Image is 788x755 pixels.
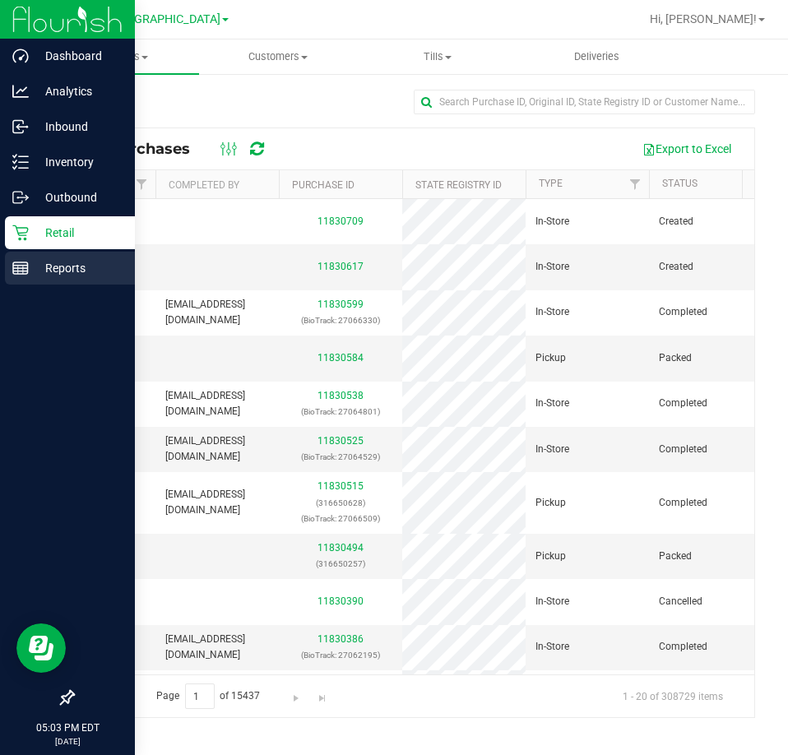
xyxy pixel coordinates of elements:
[539,178,563,189] a: Type
[659,259,693,275] span: Created
[128,170,155,198] a: Filter
[108,12,220,26] span: [GEOGRAPHIC_DATA]
[29,152,127,172] p: Inventory
[659,495,707,511] span: Completed
[535,304,569,320] span: In-Store
[318,215,364,227] a: 11830709
[165,433,269,465] span: [EMAIL_ADDRESS][DOMAIN_NAME]
[285,683,308,706] a: Go to the next page
[659,214,693,229] span: Created
[289,495,392,511] p: (316650628)
[535,396,569,411] span: In-Store
[552,49,642,64] span: Deliveries
[29,117,127,137] p: Inbound
[142,683,274,709] span: Page of 15437
[289,647,392,663] p: (BioTrack: 27062195)
[659,549,692,564] span: Packed
[289,556,392,572] p: (316650257)
[414,90,755,114] input: Search Purchase ID, Original ID, State Registry ID or Customer Name...
[289,449,392,465] p: (BioTrack: 27064529)
[318,390,364,401] a: 11830538
[318,435,364,447] a: 11830525
[359,49,517,64] span: Tills
[165,487,269,518] span: [EMAIL_ADDRESS][DOMAIN_NAME]
[12,260,29,276] inline-svg: Reports
[12,225,29,241] inline-svg: Retail
[535,639,569,655] span: In-Store
[318,595,364,607] a: 11830390
[659,639,707,655] span: Completed
[535,549,566,564] span: Pickup
[662,178,698,189] a: Status
[318,480,364,492] a: 11830515
[535,442,569,457] span: In-Store
[200,49,358,64] span: Customers
[622,170,649,198] a: Filter
[310,683,334,706] a: Go to the last page
[289,404,392,419] p: (BioTrack: 27064801)
[165,632,269,663] span: [EMAIL_ADDRESS][DOMAIN_NAME]
[535,350,566,366] span: Pickup
[659,304,707,320] span: Completed
[292,179,355,191] a: Purchase ID
[535,594,569,609] span: In-Store
[86,140,206,158] span: All Purchases
[318,261,364,272] a: 11830617
[318,633,364,645] a: 11830386
[29,46,127,66] p: Dashboard
[659,396,707,411] span: Completed
[29,258,127,278] p: Reports
[517,39,677,74] a: Deliveries
[7,720,127,735] p: 05:03 PM EDT
[535,495,566,511] span: Pickup
[659,594,702,609] span: Cancelled
[29,188,127,207] p: Outbound
[318,542,364,554] a: 11830494
[650,12,757,25] span: Hi, [PERSON_NAME]!
[535,259,569,275] span: In-Store
[29,81,127,101] p: Analytics
[16,623,66,673] iframe: Resource center
[12,48,29,64] inline-svg: Dashboard
[165,297,269,328] span: [EMAIL_ADDRESS][DOMAIN_NAME]
[659,442,707,457] span: Completed
[185,683,215,709] input: 1
[165,388,269,419] span: [EMAIL_ADDRESS][DOMAIN_NAME]
[358,39,517,74] a: Tills
[12,118,29,135] inline-svg: Inbound
[659,350,692,366] span: Packed
[610,683,736,708] span: 1 - 20 of 308729 items
[199,39,359,74] a: Customers
[318,352,364,364] a: 11830584
[535,214,569,229] span: In-Store
[12,154,29,170] inline-svg: Inventory
[289,313,392,328] p: (BioTrack: 27066330)
[415,179,502,191] a: State Registry ID
[155,170,279,199] th: Completed By
[318,299,364,310] a: 11830599
[7,735,127,748] p: [DATE]
[12,83,29,100] inline-svg: Analytics
[632,135,742,163] button: Export to Excel
[12,189,29,206] inline-svg: Outbound
[29,223,127,243] p: Retail
[289,511,392,526] p: (BioTrack: 27066509)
